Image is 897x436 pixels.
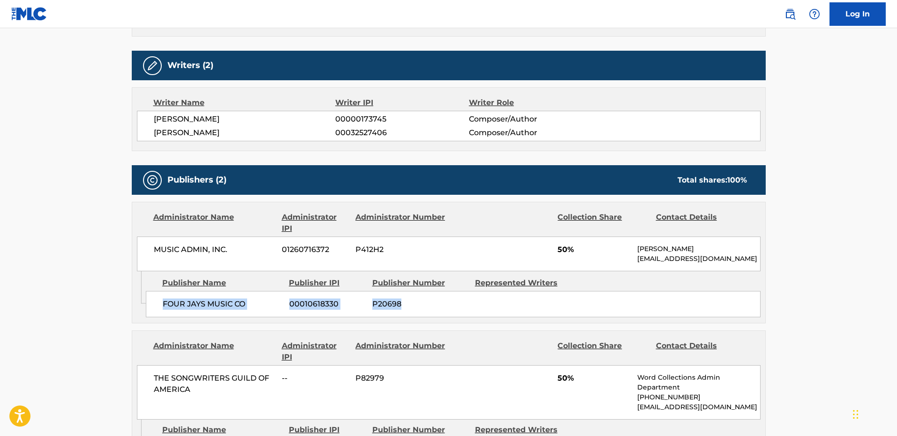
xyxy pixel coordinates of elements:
div: Drag [853,400,859,428]
div: Administrator Number [355,340,446,363]
span: 01260716372 [282,244,348,255]
div: Administrator Name [153,212,275,234]
a: Log In [829,2,886,26]
span: 00000173745 [335,114,468,125]
div: Represented Writers [475,424,571,436]
span: [PERSON_NAME] [154,114,336,125]
span: 50% [558,373,630,384]
span: -- [282,373,348,384]
span: FOUR JAYS MUSIC CO [163,298,282,310]
p: Word Collections Admin Department [637,373,760,392]
span: MUSIC ADMIN, INC. [154,244,275,255]
div: Collection Share [558,212,648,234]
img: Publishers [147,175,158,186]
div: Publisher Name [162,424,282,436]
div: Writer Name [153,97,336,108]
img: help [809,8,820,20]
div: Collection Share [558,340,648,363]
div: Total shares: [678,175,747,186]
p: [EMAIL_ADDRESS][DOMAIN_NAME] [637,402,760,412]
div: Help [805,5,824,23]
h5: Writers (2) [167,60,213,71]
div: Writer IPI [335,97,469,108]
div: Publisher IPI [289,424,365,436]
h5: Publishers (2) [167,175,226,185]
div: Publisher Number [372,277,468,289]
div: Contact Details [656,340,747,363]
span: THE SONGWRITERS GUILD OF AMERICA [154,373,275,395]
a: Public Search [781,5,799,23]
span: Composer/Author [469,127,590,138]
span: Composer/Author [469,114,590,125]
div: Administrator Number [355,212,446,234]
div: Contact Details [656,212,747,234]
div: Publisher IPI [289,277,365,289]
span: P82979 [355,373,446,384]
div: Administrator Name [153,340,275,363]
div: Administrator IPI [282,212,348,234]
div: Represented Writers [475,277,571,289]
p: [EMAIL_ADDRESS][DOMAIN_NAME] [637,254,760,264]
img: search [784,8,796,20]
div: Publisher Number [372,424,468,436]
span: 100 % [727,176,747,184]
span: [PERSON_NAME] [154,127,336,138]
span: P412H2 [355,244,446,255]
iframe: Chat Widget [850,391,897,436]
p: [PHONE_NUMBER] [637,392,760,402]
span: P20698 [372,298,468,310]
img: Writers [147,60,158,71]
span: 00010618330 [289,298,365,310]
p: [PERSON_NAME] [637,244,760,254]
div: Writer Role [469,97,590,108]
img: MLC Logo [11,7,47,21]
span: 00032527406 [335,127,468,138]
div: Administrator IPI [282,340,348,363]
span: 50% [558,244,630,255]
div: Publisher Name [162,277,282,289]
